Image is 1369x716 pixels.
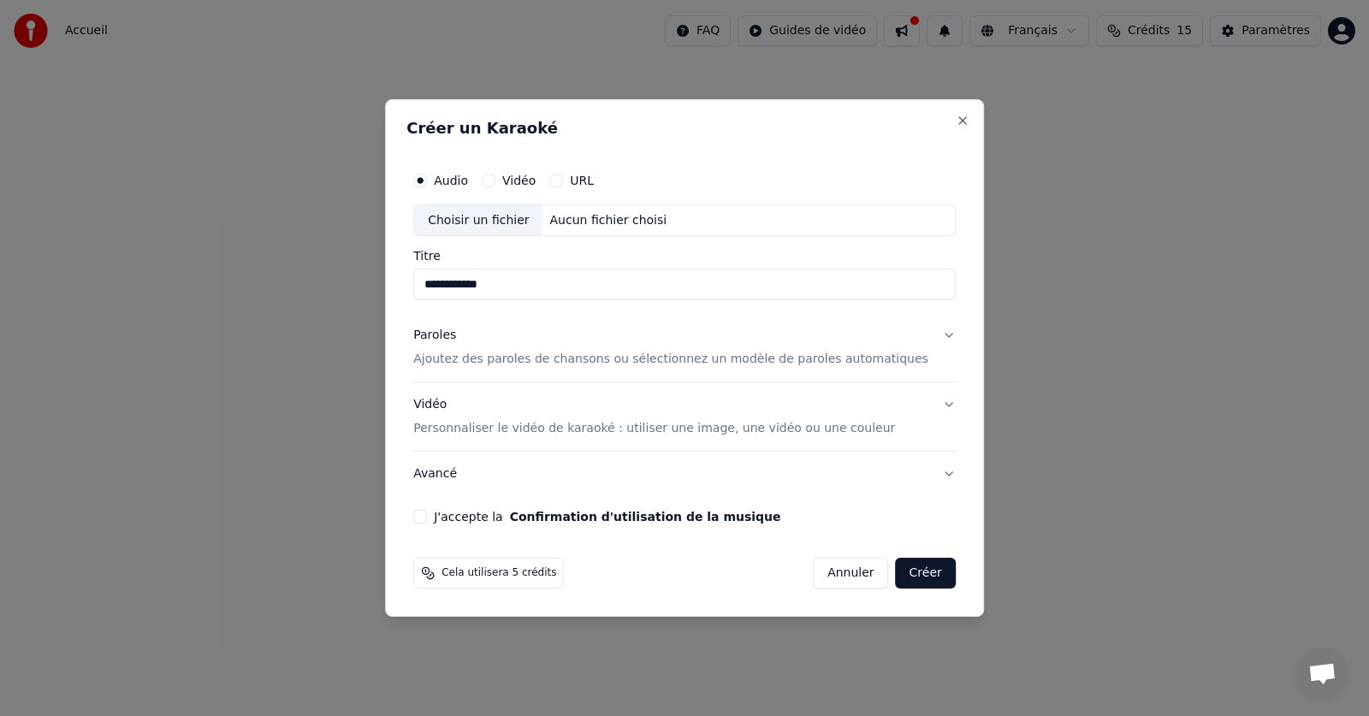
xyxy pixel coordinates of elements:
div: Choisir un fichier [414,205,542,236]
div: Aucun fichier choisi [543,212,674,229]
span: Cela utilisera 5 crédits [442,566,556,580]
button: Annuler [813,558,888,589]
label: Vidéo [502,175,536,186]
button: VidéoPersonnaliser le vidéo de karaoké : utiliser une image, une vidéo ou une couleur [413,383,956,452]
button: J'accepte la [510,511,781,523]
button: Avancé [413,452,956,496]
div: Paroles [413,328,456,345]
button: ParolesAjoutez des paroles de chansons ou sélectionnez un modèle de paroles automatiques [413,314,956,382]
label: J'accepte la [434,511,780,523]
label: Titre [413,251,956,263]
div: Vidéo [413,397,895,438]
p: Ajoutez des paroles de chansons ou sélectionnez un modèle de paroles automatiques [413,352,928,369]
h2: Créer un Karaoké [406,121,963,136]
label: Audio [434,175,468,186]
button: Créer [896,558,956,589]
label: URL [570,175,594,186]
p: Personnaliser le vidéo de karaoké : utiliser une image, une vidéo ou une couleur [413,420,895,437]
